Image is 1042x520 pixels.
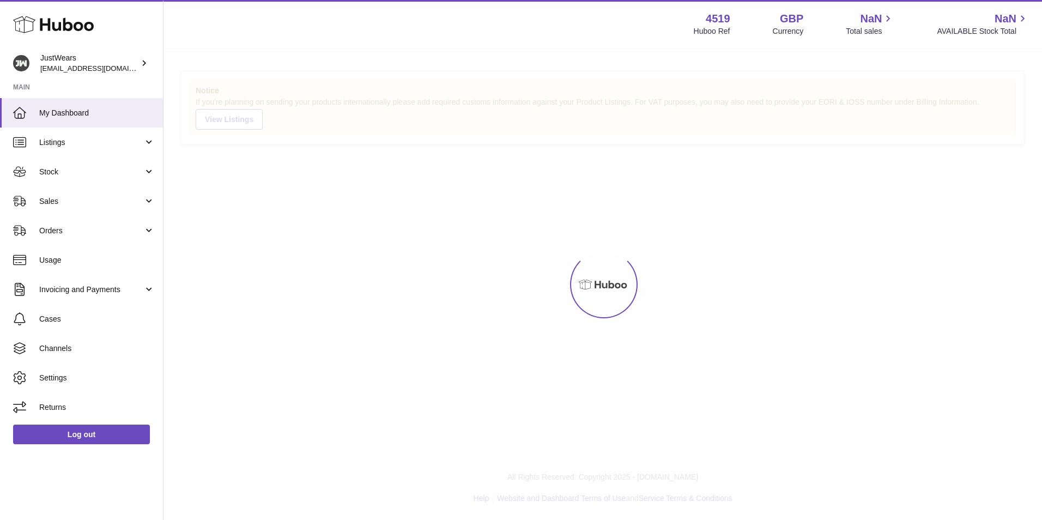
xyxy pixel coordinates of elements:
span: [EMAIL_ADDRESS][DOMAIN_NAME] [40,64,160,72]
span: NaN [860,11,882,26]
span: Invoicing and Payments [39,285,143,295]
div: Huboo Ref [694,26,730,37]
strong: GBP [780,11,803,26]
span: Total sales [846,26,894,37]
span: Cases [39,314,155,324]
span: Settings [39,373,155,383]
span: Listings [39,137,143,148]
span: My Dashboard [39,108,155,118]
a: NaN AVAILABLE Stock Total [937,11,1029,37]
span: Usage [39,255,155,265]
div: JustWears [40,53,138,74]
a: NaN Total sales [846,11,894,37]
span: Stock [39,167,143,177]
a: Log out [13,425,150,444]
span: NaN [995,11,1016,26]
strong: 4519 [706,11,730,26]
span: Returns [39,402,155,413]
span: AVAILABLE Stock Total [937,26,1029,37]
div: Currency [773,26,804,37]
img: internalAdmin-4519@internal.huboo.com [13,55,29,71]
span: Sales [39,196,143,207]
span: Channels [39,343,155,354]
span: Orders [39,226,143,236]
